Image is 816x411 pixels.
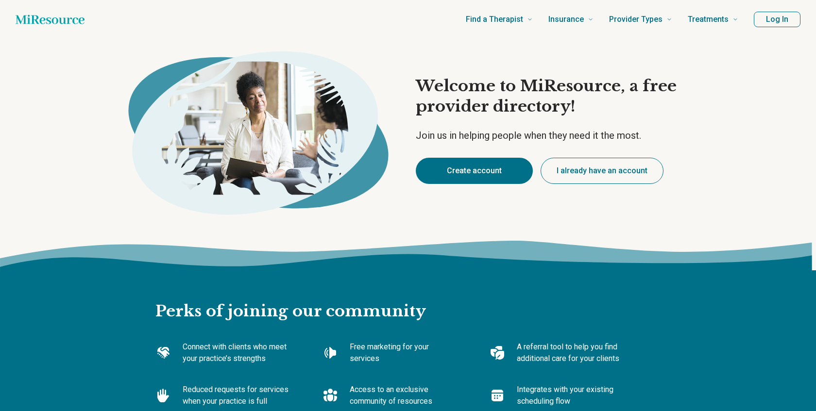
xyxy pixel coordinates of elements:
[754,12,800,27] button: Log In
[416,158,533,184] button: Create account
[517,341,626,364] p: A referral tool to help you find additional care for your clients
[541,158,663,184] button: I already have an account
[183,341,291,364] p: Connect with clients who meet your practice’s strengths
[16,10,85,29] a: Home page
[350,384,459,407] p: Access to an exclusive community of resources
[416,129,703,142] p: Join us in helping people when they need it the most.
[416,76,703,116] h1: Welcome to MiResource, a free provider directory!
[155,270,661,322] h2: Perks of joining our community
[350,341,459,364] p: Free marketing for your services
[183,384,291,407] p: Reduced requests for services when your practice is full
[517,384,626,407] p: Integrates with your existing scheduling flow
[466,13,523,26] span: Find a Therapist
[609,13,663,26] span: Provider Types
[688,13,729,26] span: Treatments
[548,13,584,26] span: Insurance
